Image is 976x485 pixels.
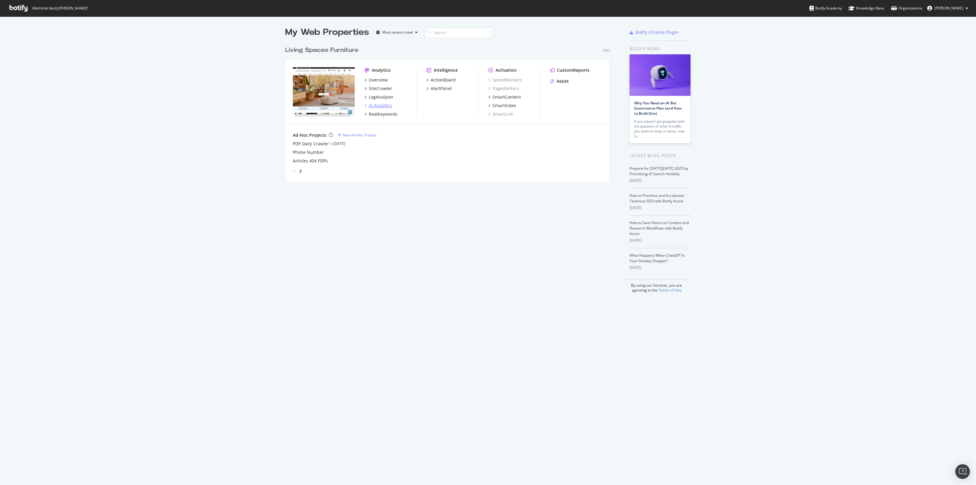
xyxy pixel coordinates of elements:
[622,280,691,293] div: By using our Services, you are agreeing to the
[290,166,298,176] div: angle-left
[425,27,492,38] input: Search
[603,48,610,53] div: Pro
[935,5,963,11] span: Svetlana Li
[557,78,569,84] div: Assist
[364,103,392,109] a: AI Analytics
[891,5,922,11] div: Organizations
[630,220,689,236] a: How to Save Hours on Content and Research Workflows with Botify Assist
[630,166,688,176] a: Prepare for [DATE][DATE] 2025 by Prioritizing AI Search Visibility
[630,205,691,211] div: [DATE]
[431,77,456,83] div: ActionBoard
[293,132,326,138] div: Ad-Hoc Projects
[634,100,682,116] a: Why You Need an AI Bot Governance Plan (and How to Build One)
[293,149,324,155] a: Phone Number
[293,158,328,164] a: Articles 404 PDPs
[488,111,513,117] a: SmartLink
[285,46,358,55] div: Living Spaces Furniture
[364,94,393,100] a: LogAnalyzer
[382,31,413,34] div: Most recent crawl
[293,67,355,117] img: livingspaces.com
[369,94,393,100] div: LogAnalyzer
[285,26,369,38] div: My Web Properties
[372,67,391,73] div: Analytics
[630,253,685,263] a: What Happens When ChatGPT Is Your Holiday Shopper?
[364,77,388,83] a: Overview
[426,85,452,92] a: AlertPanel
[493,94,521,100] div: SmartContent
[496,67,517,73] div: Activation
[293,141,329,147] a: PDP Daily Crawler
[364,85,392,92] a: SiteCrawler
[369,111,397,117] div: RealKeywords
[32,6,87,11] span: Welcome back, [PERSON_NAME] !
[630,54,691,96] img: Why You Need an AI Bot Governance Plan (and How to Build One)
[333,141,345,146] a: [DATE]
[426,77,456,83] a: ActionBoard
[550,78,569,84] a: Assist
[285,38,615,182] div: grid
[364,111,397,117] a: RealKeywords
[636,29,679,35] div: Botify Chrome Plugin
[369,103,392,109] div: AI Analytics
[922,3,973,13] button: [PERSON_NAME]
[338,132,376,138] a: New Ad-Hoc Project
[343,132,376,138] div: New Ad-Hoc Project
[488,103,516,109] a: SmartIndex
[557,67,590,73] div: CustomReports
[298,168,303,174] div: angle-right
[488,94,521,100] a: SmartContent
[431,85,452,92] div: AlertPanel
[630,193,684,204] a: How to Prioritize and Accelerate Technical SEO with Botify Assist
[630,178,691,183] div: [DATE]
[634,119,686,139] div: If you haven’t yet grappled with the question of what AI traffic you want to keep or block, now is…
[849,5,884,11] div: Knowledge Base
[493,103,516,109] div: SmartIndex
[955,464,970,479] div: Open Intercom Messenger
[630,265,691,270] div: [DATE]
[630,29,679,35] a: Botify Chrome Plugin
[369,77,388,83] div: Overview
[285,46,361,55] a: Living Spaces Furniture
[658,288,681,293] a: Terms of Use
[488,85,519,92] a: PageWorkers
[630,152,691,159] div: Latest Blog Posts
[630,45,691,52] div: Botify news
[550,67,590,73] a: CustomReports
[374,27,420,37] button: Most recent crawl
[809,5,842,11] div: Botify Academy
[434,67,458,73] div: Intelligence
[488,77,522,83] a: SpeedWorkers
[630,238,691,243] div: [DATE]
[369,85,392,92] div: SiteCrawler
